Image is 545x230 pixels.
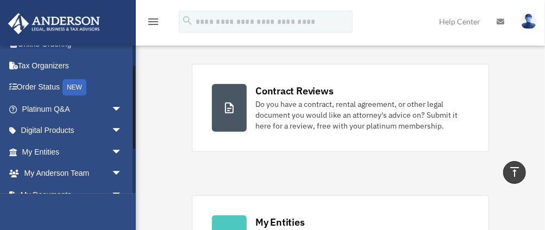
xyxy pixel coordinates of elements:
img: User Pic [521,14,537,29]
a: vertical_align_top [503,161,526,184]
a: Digital Productsarrow_drop_down [8,120,139,142]
span: arrow_drop_down [111,120,133,142]
i: menu [147,15,160,28]
a: Tax Organizers [8,55,139,76]
div: NEW [62,79,86,95]
a: My Entitiesarrow_drop_down [8,141,139,163]
span: arrow_drop_down [111,184,133,206]
a: My Anderson Teamarrow_drop_down [8,163,139,184]
i: search [181,15,193,27]
a: My Documentsarrow_drop_down [8,184,139,206]
a: Contract Reviews Do you have a contract, rental agreement, or other legal document you would like... [192,64,488,152]
a: Order StatusNEW [8,76,139,99]
span: arrow_drop_down [111,141,133,163]
div: Do you have a contract, rental agreement, or other legal document you would like an attorney's ad... [255,99,468,131]
div: My Entities [255,215,304,229]
a: menu [147,19,160,28]
span: arrow_drop_down [111,163,133,185]
span: arrow_drop_down [111,98,133,120]
a: Platinum Q&Aarrow_drop_down [8,98,139,120]
img: Anderson Advisors Platinum Portal [5,13,103,34]
i: vertical_align_top [508,165,521,178]
div: Contract Reviews [255,84,333,98]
